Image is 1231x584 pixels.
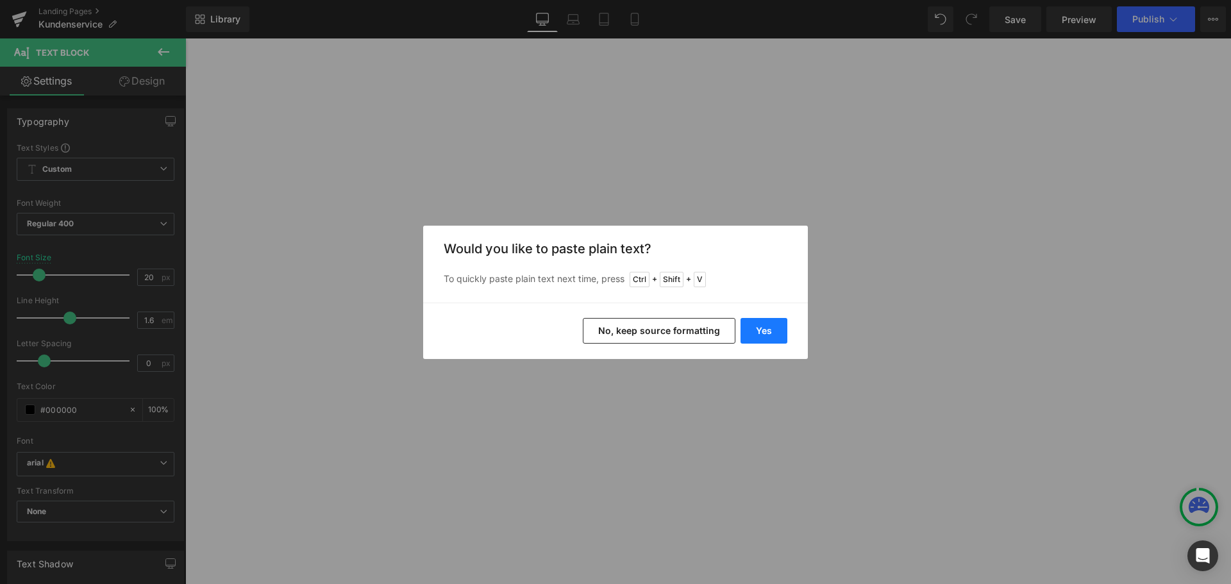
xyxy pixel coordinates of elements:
span: V [694,272,706,287]
span: Shift [660,272,683,287]
span: + [686,273,691,286]
h3: Would you like to paste plain text? [444,241,787,256]
span: Ctrl [630,272,649,287]
button: Yes [741,318,787,344]
button: No, keep source formatting [583,318,735,344]
div: Open Intercom Messenger [1187,540,1218,571]
p: To quickly paste plain text next time, press [444,272,787,287]
span: + [652,273,657,286]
